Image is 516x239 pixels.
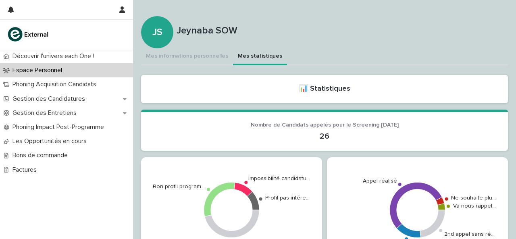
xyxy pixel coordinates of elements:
text: Bon profil program… [153,184,205,190]
p: Factures [9,166,43,174]
text: Ne souhaite plu… [451,195,496,201]
img: bc51vvfgR2QLHU84CWIQ [6,26,51,42]
p: Les Opportunités en cours [9,137,93,145]
text: Appel réalisé [363,178,397,184]
p: Jeynaba SOW [177,25,505,37]
p: Gestion des Candidatures [9,95,92,103]
text: Impossibilité candidatu… [248,176,310,182]
p: Découvrir l'univers each One ! [9,52,100,60]
button: Mes statistiques [233,48,287,65]
p: Bons de commande [9,152,74,159]
text: Profil pas intére… [265,195,310,201]
p: Phoning Acquisition Candidats [9,81,103,88]
text: Va nous rappel… [453,204,496,209]
p: Espace Personnel [9,67,69,74]
p: Gestion des Entretiens [9,109,83,117]
p: 26 [151,131,498,141]
h2: 📊 Statistiques [299,85,350,94]
p: Phoning Impact Post-Programme [9,123,110,131]
button: Mes informations personnelles [141,48,233,65]
span: Nombre de Candidats appelés pour le Screening [DATE] [251,122,399,128]
text: 2nd appel sans ré… [444,231,495,237]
